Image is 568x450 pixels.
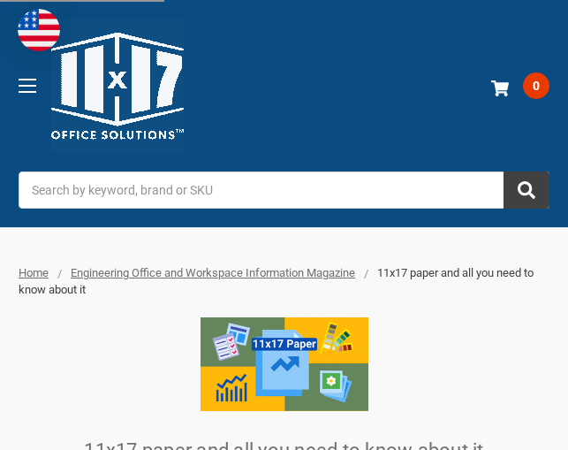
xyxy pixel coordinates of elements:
a: Toggle menu [3,61,51,110]
img: 11x17 paper and all you need to know about it [201,317,368,411]
iframe: Google Customer Reviews [422,402,568,450]
input: Search by keyword, brand or SKU [19,172,549,209]
img: 11x17.com [51,19,184,152]
span: 0 [523,72,549,99]
a: 0 [487,63,549,109]
img: duty and tax information for United States [18,9,60,51]
a: Home [19,266,49,279]
a: Engineering Office and Workspace Information Magazine [71,266,355,279]
span: Toggle menu [19,85,36,87]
